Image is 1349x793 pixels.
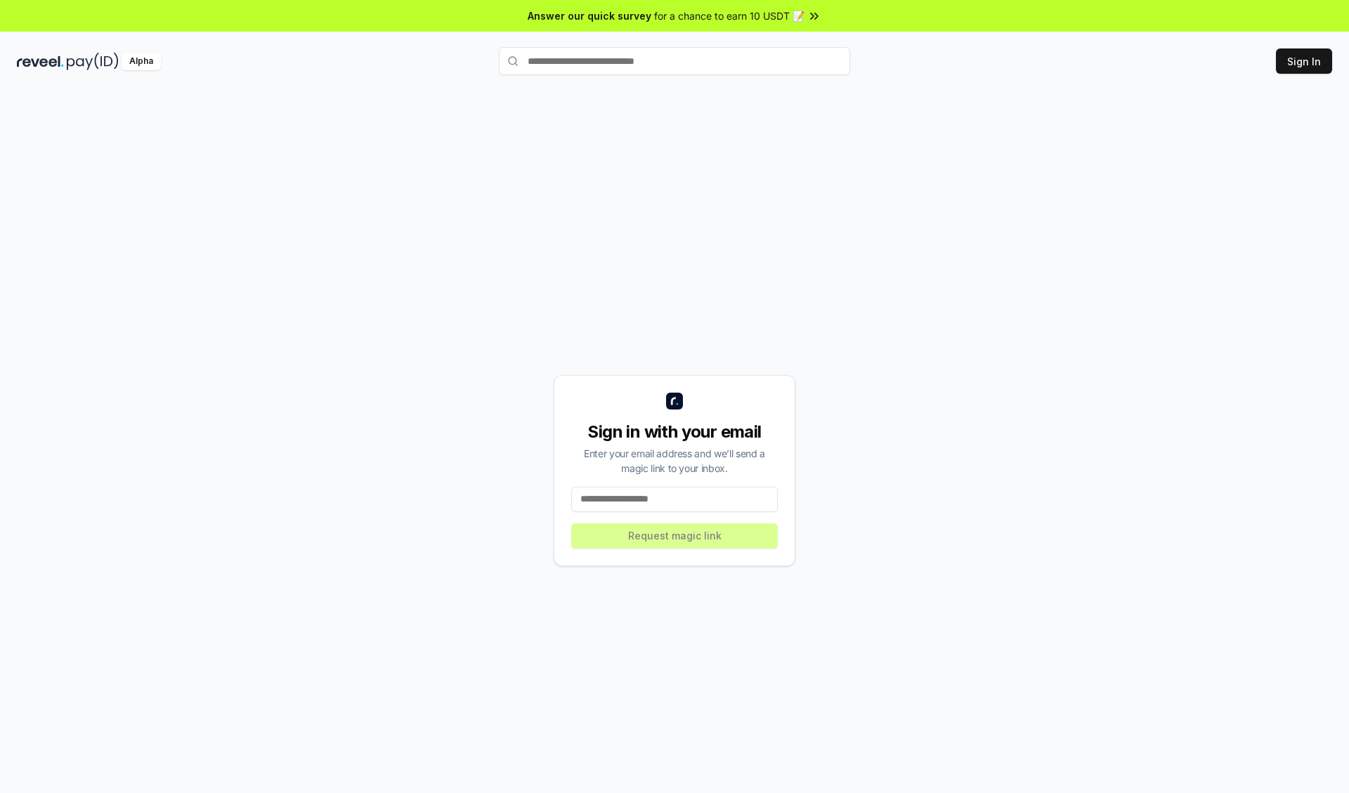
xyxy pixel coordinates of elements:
img: pay_id [67,53,119,70]
img: reveel_dark [17,53,64,70]
div: Sign in with your email [571,421,778,443]
span: for a chance to earn 10 USDT 📝 [654,8,804,23]
span: Answer our quick survey [528,8,651,23]
div: Enter your email address and we’ll send a magic link to your inbox. [571,446,778,476]
img: logo_small [666,393,683,409]
div: Alpha [122,53,161,70]
button: Sign In [1276,48,1332,74]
